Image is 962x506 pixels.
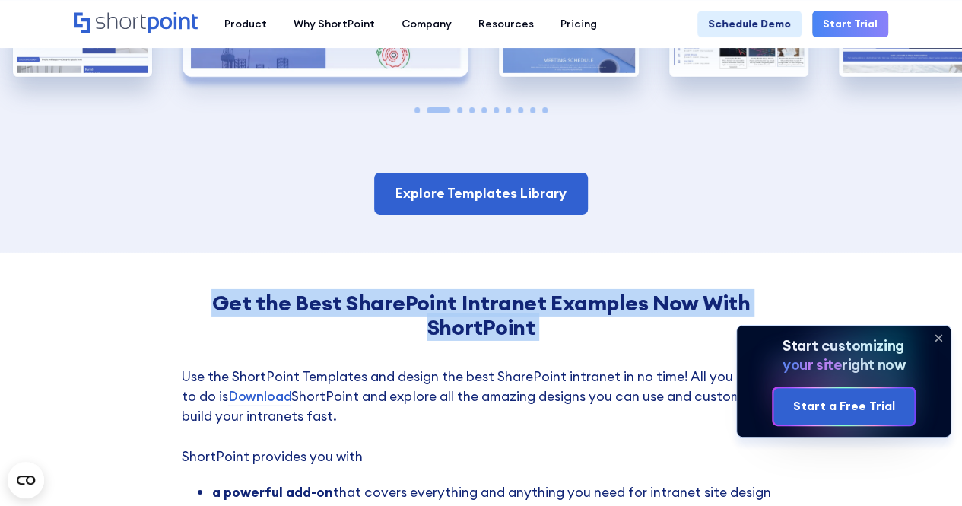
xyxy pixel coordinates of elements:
div: Product [224,16,267,32]
div: Company [402,16,452,32]
span: Go to slide 8 [518,107,523,113]
span: Go to slide 7 [506,107,511,113]
div: Why ShortPoint [294,16,375,32]
a: Explore Templates Library [374,173,588,214]
a: Company [388,11,465,37]
a: Pricing [547,11,610,37]
span: Go to slide 5 [481,107,487,113]
div: Resources [478,16,534,32]
a: Why ShortPoint [280,11,388,37]
span: Go to slide 2 [427,107,450,113]
span: Go to slide 10 [542,107,548,113]
span: Go to slide 9 [530,107,535,113]
a: Start a Free Trial [773,388,913,425]
span: Go to slide 4 [469,107,475,113]
p: Use the ShortPoint Templates and design the best SharePoint intranet in no time! All you have to ... [182,367,781,466]
span: Go to slide 6 [494,107,499,113]
div: Start a Free Trial [792,397,894,415]
iframe: Chat Widget [886,433,962,506]
a: Product [211,11,280,37]
h3: Get the Best SharePoint Intranet Examples Now With ShortPoint [182,291,781,340]
div: Pricing [560,16,597,32]
a: Download [228,387,292,406]
a: Home [74,12,198,35]
strong: a powerful add-on [212,483,333,501]
span: Go to slide 1 [414,107,420,113]
a: Resources [465,11,547,37]
button: Open CMP widget [8,462,44,498]
li: that covers everything and anything you need for intranet site design [212,482,781,502]
a: Start Trial [812,11,888,37]
a: Schedule Demo [697,11,802,37]
span: Go to slide 3 [457,107,462,113]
